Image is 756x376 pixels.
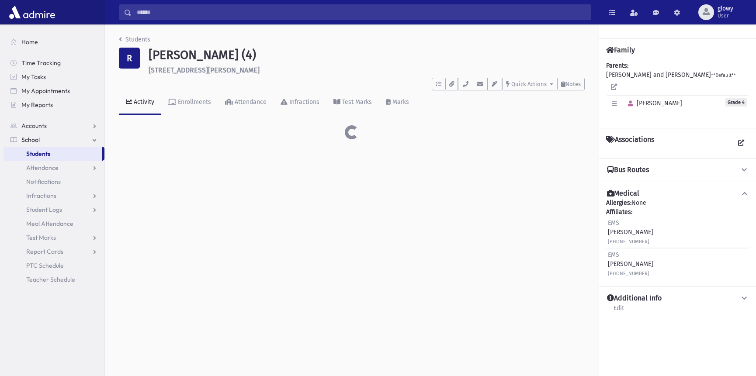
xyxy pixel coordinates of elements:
div: [PERSON_NAME] [608,250,653,278]
a: Time Tracking [3,56,104,70]
span: EMS [608,251,619,259]
b: Affiliates: [606,208,632,216]
h4: Bus Routes [607,166,649,175]
a: PTC Schedule [3,259,104,273]
b: Allergies: [606,199,631,207]
span: EMS [608,219,619,227]
span: Home [21,38,38,46]
a: Activity [119,90,161,115]
a: Teacher Schedule [3,273,104,286]
h1: [PERSON_NAME] (4) [149,48,585,62]
span: User [718,12,733,19]
button: Quick Actions [502,78,557,90]
small: [PHONE_NUMBER] [608,271,649,276]
a: Marks [379,90,416,115]
span: Teacher Schedule [26,276,75,283]
span: My Reports [21,101,53,109]
img: AdmirePro [7,3,57,21]
div: Infractions [288,98,319,106]
span: Grade 4 [725,98,747,107]
a: View all Associations [733,135,749,151]
div: Activity [132,98,154,106]
div: [PERSON_NAME] [608,218,653,246]
a: Test Marks [326,90,379,115]
span: Student Logs [26,206,62,214]
button: Notes [557,78,585,90]
div: Enrollments [176,98,211,106]
a: Meal Attendance [3,217,104,231]
span: Attendance [26,164,59,172]
a: Attendance [3,161,104,175]
span: [PERSON_NAME] [624,100,682,107]
span: Test Marks [26,234,56,241]
h4: Family [606,46,635,54]
span: PTC Schedule [26,262,64,269]
h6: [STREET_ADDRESS][PERSON_NAME] [149,66,585,74]
span: My Tasks [21,73,46,81]
a: Enrollments [161,90,218,115]
div: Attendance [233,98,267,106]
a: Infractions [274,90,326,115]
a: Edit [613,303,624,319]
span: My Appointments [21,87,70,95]
a: School [3,133,104,147]
span: Infractions [26,192,56,200]
a: Student Logs [3,203,104,217]
a: Notifications [3,175,104,189]
a: My Appointments [3,84,104,98]
a: Accounts [3,119,104,133]
span: Meal Attendance [26,220,73,228]
small: [PHONE_NUMBER] [608,239,649,245]
a: Students [3,147,102,161]
div: Test Marks [340,98,372,106]
input: Search [132,4,591,20]
a: My Reports [3,98,104,112]
div: [PERSON_NAME] and [PERSON_NAME] [606,61,749,121]
a: Attendance [218,90,274,115]
button: Additional Info [606,294,749,303]
a: Report Cards [3,245,104,259]
h4: Medical [607,189,639,198]
b: Parents: [606,62,628,69]
a: Students [119,36,150,43]
a: Home [3,35,104,49]
div: Marks [391,98,409,106]
span: glowy [718,5,733,12]
a: Test Marks [3,231,104,245]
h4: Associations [606,135,654,151]
a: My Tasks [3,70,104,84]
span: Time Tracking [21,59,61,67]
div: None [606,198,749,279]
span: School [21,136,40,144]
span: Accounts [21,122,47,130]
button: Bus Routes [606,166,749,175]
div: R [119,48,140,69]
nav: breadcrumb [119,35,150,48]
span: Notes [565,81,581,87]
a: Infractions [3,189,104,203]
h4: Additional Info [607,294,662,303]
button: Medical [606,189,749,198]
span: Report Cards [26,248,63,255]
span: Notifications [26,178,61,186]
span: Quick Actions [511,81,547,87]
span: Students [26,150,50,158]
